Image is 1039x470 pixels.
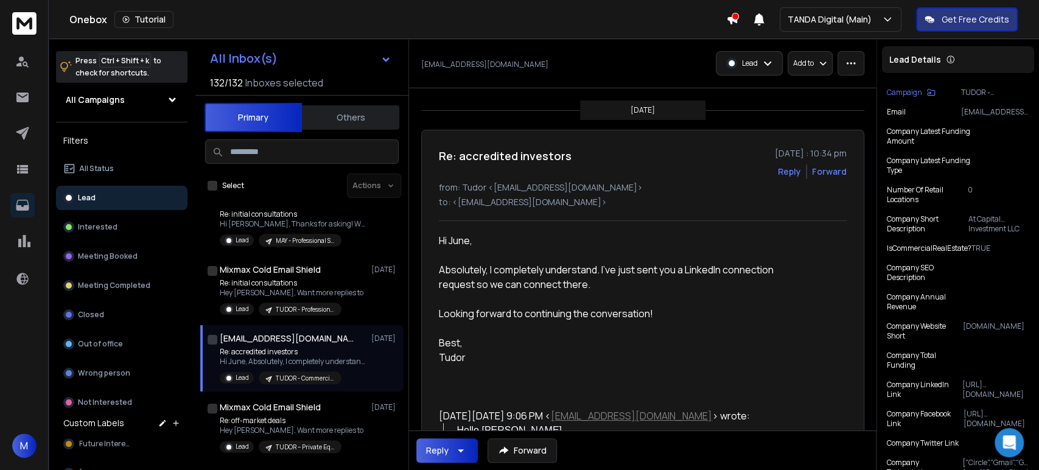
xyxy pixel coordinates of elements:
p: 0 [968,185,1029,205]
p: All Status [79,164,114,174]
button: Closed [56,303,187,327]
div: Open Intercom Messenger [995,428,1024,457]
p: Meeting Completed [78,281,150,290]
p: [DATE] [631,105,655,115]
p: Number of Retail Locations [887,185,968,205]
p: Hi [PERSON_NAME], Thanks for asking! What we’re [220,219,366,229]
p: Company Facebook Link [887,409,964,429]
p: [DATE] : 10:34 pm [775,147,847,160]
button: Not Interested [56,390,187,415]
p: Lead [236,304,249,314]
div: Best, Tudor [439,335,794,365]
div: Hi June, [439,233,794,262]
p: Re: off-market deals [220,416,363,426]
p: Lead [236,236,249,245]
p: Press to check for shortcuts. [75,55,161,79]
p: Company SEO Description [887,263,967,282]
button: Lead [56,186,187,210]
button: M [12,433,37,458]
p: Lead [742,58,758,68]
p: Re: initial consultations [220,209,366,219]
p: Company Twitter Link [887,438,959,448]
h1: Re: accredited investors [439,147,572,164]
button: Campaign [887,88,936,97]
div: Looking forward to continuing the conversation! [439,306,794,335]
h1: All Campaigns [66,94,125,106]
p: Closed [78,310,104,320]
p: Not Interested [78,398,132,407]
div: Onebox [69,11,726,28]
button: Wrong person [56,361,187,385]
p: [URL][DOMAIN_NAME] [964,409,1029,429]
button: Meeting Completed [56,273,187,298]
p: TUDOR – Private Equity – [GEOGRAPHIC_DATA] [276,443,334,452]
p: Out of office [78,339,123,349]
h3: Filters [56,132,187,149]
p: [EMAIL_ADDRESS][DOMAIN_NAME] [961,107,1029,117]
p: Lead [236,373,249,382]
button: Others [302,104,399,131]
p: from: Tudor <[EMAIL_ADDRESS][DOMAIN_NAME]> [439,181,847,194]
p: Add to [793,58,814,68]
div: Reply [426,444,449,457]
p: Company LinkedIn Link [887,380,962,399]
h1: [EMAIL_ADDRESS][DOMAIN_NAME] [220,332,354,345]
button: Forward [488,438,557,463]
button: Reply [416,438,478,463]
button: Meeting Booked [56,244,187,268]
button: Get Free Credits [916,7,1018,32]
p: [DATE] [371,265,399,275]
p: TUDOR - Commercial Real Estate | [GEOGRAPHIC_DATA] | 8-50 [961,88,1029,97]
p: [DOMAIN_NAME] [963,321,1029,341]
p: TRUE [971,244,1029,253]
p: Company Total Funding [887,351,964,370]
p: TANDA Digital (Main) [788,13,876,26]
p: Company Annual Revenue [887,292,968,312]
label: Select [222,181,244,191]
h1: Mixmax Cold Email Shield [220,401,321,413]
span: Future Interest [79,439,131,449]
div: Absolutely, I completely understand. I’ve just sent you a LinkedIn connection request so we can c... [439,262,794,306]
p: Hey [PERSON_NAME], Want more replies to [220,426,363,435]
p: to: <[EMAIL_ADDRESS][DOMAIN_NAME]> [439,196,847,208]
p: Campaign [887,88,922,97]
p: Interested [78,222,117,232]
p: Lead [78,193,96,203]
p: Re: initial consultations [220,278,363,288]
button: Out of office [56,332,187,356]
p: [EMAIL_ADDRESS][DOMAIN_NAME] [421,60,548,69]
p: Lead [236,442,249,451]
p: isCommercialRealEstate? [887,244,971,253]
p: Lead Details [889,54,941,66]
p: Wrong person [78,368,130,378]
a: [EMAIL_ADDRESS][DOMAIN_NAME] [551,409,712,423]
p: Email [887,107,906,117]
p: Company Latest Funding Type [887,156,971,175]
h3: Inboxes selected [245,75,323,90]
p: MAY - Professional Services | [GEOGRAPHIC_DATA] [276,236,334,245]
p: [URL][DOMAIN_NAME] [962,380,1029,399]
p: Company Website Short [887,321,963,341]
div: Forward [812,166,847,178]
p: Re: accredited investors [220,347,366,357]
p: Get Free Credits [942,13,1009,26]
h3: Custom Labels [63,417,124,429]
p: [DATE] [371,402,399,412]
p: Hi June, Absolutely, I completely understand. [220,357,366,367]
p: TUDOR - Commercial Real Estate | [GEOGRAPHIC_DATA] | 8-50 [276,374,334,383]
p: [DATE] [371,334,399,343]
p: Company Latest Funding Amount [887,127,976,146]
span: Ctrl + Shift + k [99,54,151,68]
p: Company Short Description [887,214,968,234]
div: [DATE][DATE] 9:06 PM < > wrote: [439,409,794,423]
h1: All Inbox(s) [210,52,278,65]
button: Tutorial [114,11,173,28]
p: At Capital Investment LLC we remain dedicated to providing our clients with unparalleled service ... [968,214,1029,234]
p: Hey [PERSON_NAME], Want more replies to [220,288,363,298]
button: Reply [778,166,801,178]
p: TUDOR - Professional Services | [GEOGRAPHIC_DATA] [276,305,334,314]
p: Meeting Booked [78,251,138,261]
h1: Mixmax Cold Email Shield [220,264,321,276]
